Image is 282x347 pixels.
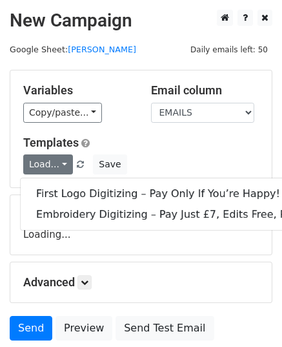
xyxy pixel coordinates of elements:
a: Send [10,316,52,341]
a: Send Test Email [116,316,214,341]
a: Copy/paste... [23,103,102,123]
a: Daily emails left: 50 [186,45,272,54]
button: Save [93,154,126,174]
h5: Advanced [23,275,259,289]
small: Google Sheet: [10,45,136,54]
h5: Email column [151,83,259,98]
h5: Variables [23,83,132,98]
a: Load... [23,154,73,174]
a: Templates [23,136,79,149]
a: [PERSON_NAME] [68,45,136,54]
span: Daily emails left: 50 [186,43,272,57]
h2: New Campaign [10,10,272,32]
a: Preview [55,316,112,341]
